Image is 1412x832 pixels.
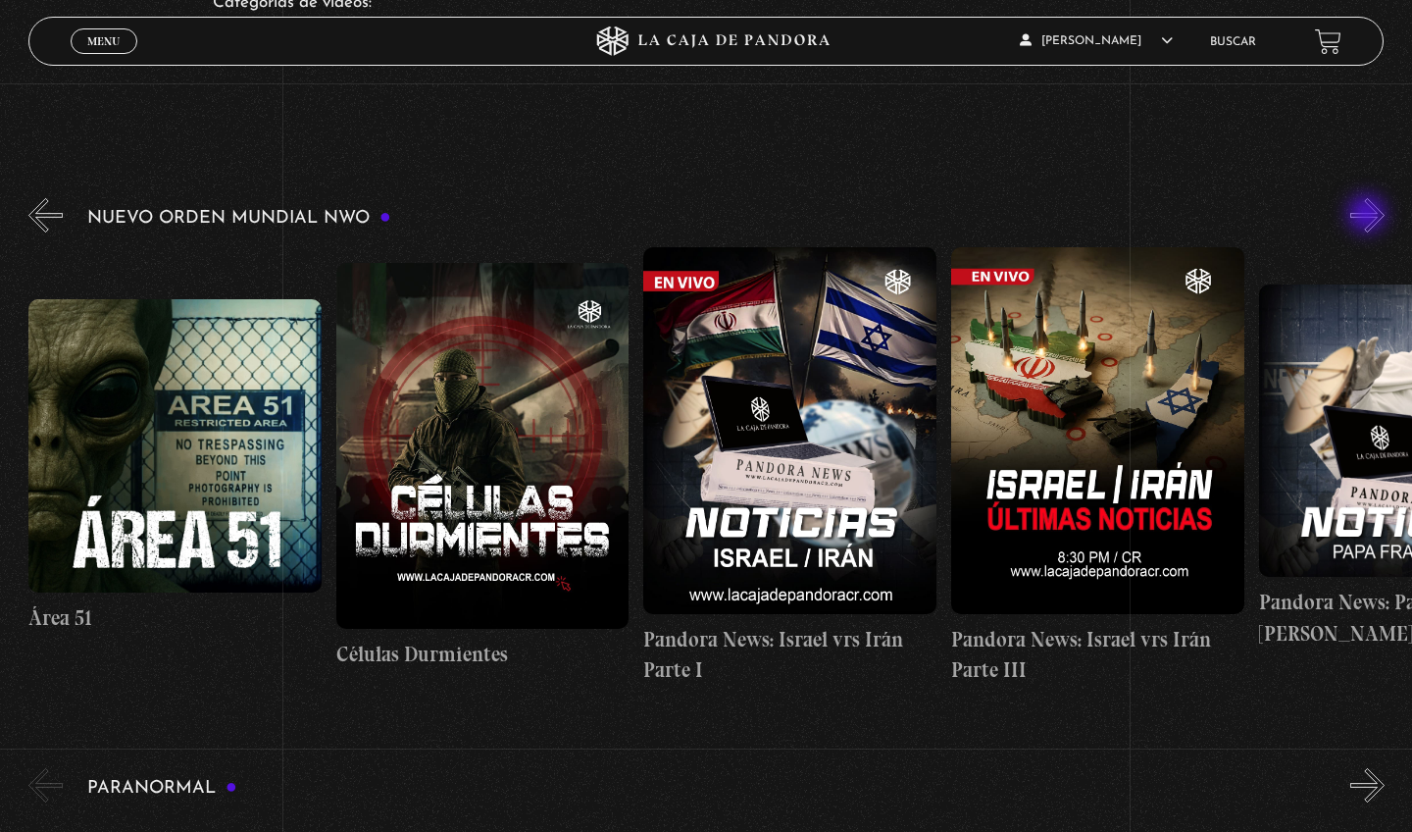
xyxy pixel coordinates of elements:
button: Next [1350,198,1385,233]
h4: Área 51 [28,602,322,634]
h4: Pandora News: Israel vrs Irán Parte I [643,624,936,686]
a: Buscar [1210,36,1256,48]
a: View your shopping cart [1315,27,1341,54]
button: Previous [28,198,63,233]
a: Células Durmientes [336,247,630,685]
h4: Pandora News: Israel vrs Irán Parte III [951,624,1244,686]
h3: Paranormal [87,779,237,798]
button: Previous [28,768,63,803]
a: Pandora News: Israel vrs Irán Parte I [643,247,936,685]
h3: Nuevo Orden Mundial NWO [87,209,391,228]
a: Pandora News: Israel vrs Irán Parte III [951,247,1244,685]
a: Área 51 [28,247,322,685]
span: [PERSON_NAME] [1020,35,1173,47]
button: Next [1350,768,1385,803]
span: Menu [87,35,120,47]
h4: Células Durmientes [336,639,630,670]
span: Cerrar [81,52,127,66]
